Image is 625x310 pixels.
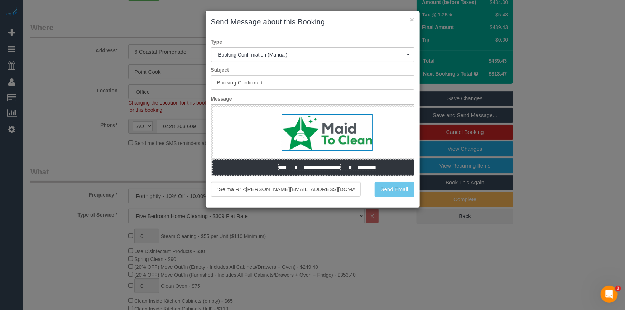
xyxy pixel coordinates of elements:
button: Booking Confirmation (Manual) [211,47,414,62]
h3: Send Message about this Booking [211,16,414,27]
iframe: Rich Text Editor, editor1 [211,105,414,216]
button: × [410,16,414,23]
label: Message [206,95,420,102]
iframe: Intercom live chat [601,286,618,303]
label: Subject [206,66,420,73]
label: Type [206,38,420,45]
span: Booking Confirmation (Manual) [218,52,407,58]
span: 3 [615,286,621,291]
input: Subject [211,75,414,90]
